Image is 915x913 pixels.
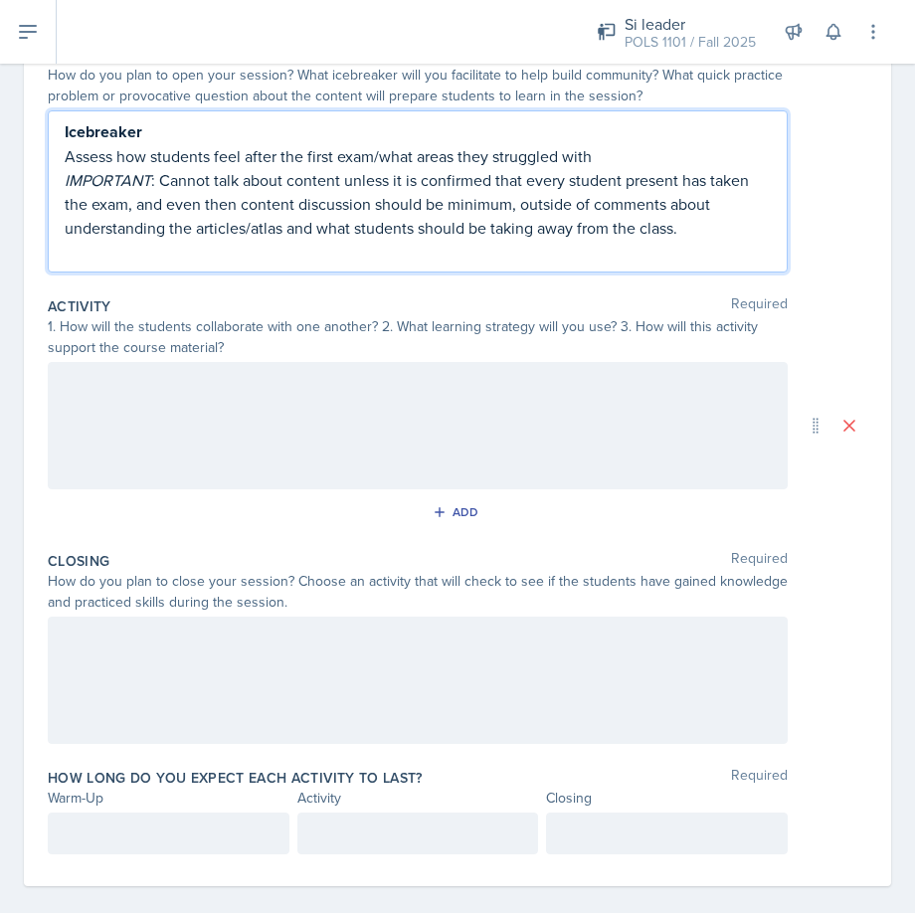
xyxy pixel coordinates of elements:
[731,768,788,788] span: Required
[731,296,788,316] span: Required
[731,551,788,571] span: Required
[297,788,539,809] div: Activity
[426,497,490,527] button: Add
[65,120,142,143] strong: Icebreaker
[48,571,788,613] div: How do you plan to close your session? Choose an activity that will check to see if the students ...
[48,768,423,788] label: How long do you expect each activity to last?
[48,316,788,358] div: 1. How will the students collaborate with one another? 2. What learning strategy will you use? 3....
[48,296,111,316] label: Activity
[48,788,289,809] div: Warm-Up
[48,551,109,571] label: Closing
[65,169,151,191] em: IMPORTANT
[437,504,479,520] div: Add
[625,12,756,36] div: Si leader
[546,788,788,809] div: Closing
[65,144,771,168] p: Assess how students feel after the first exam/what areas they struggled with
[48,65,788,106] div: How do you plan to open your session? What icebreaker will you facilitate to help build community...
[625,32,756,53] div: POLS 1101 / Fall 2025
[65,168,771,240] p: : Cannot talk about content unless it is confirmed that every student present has taken the exam,...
